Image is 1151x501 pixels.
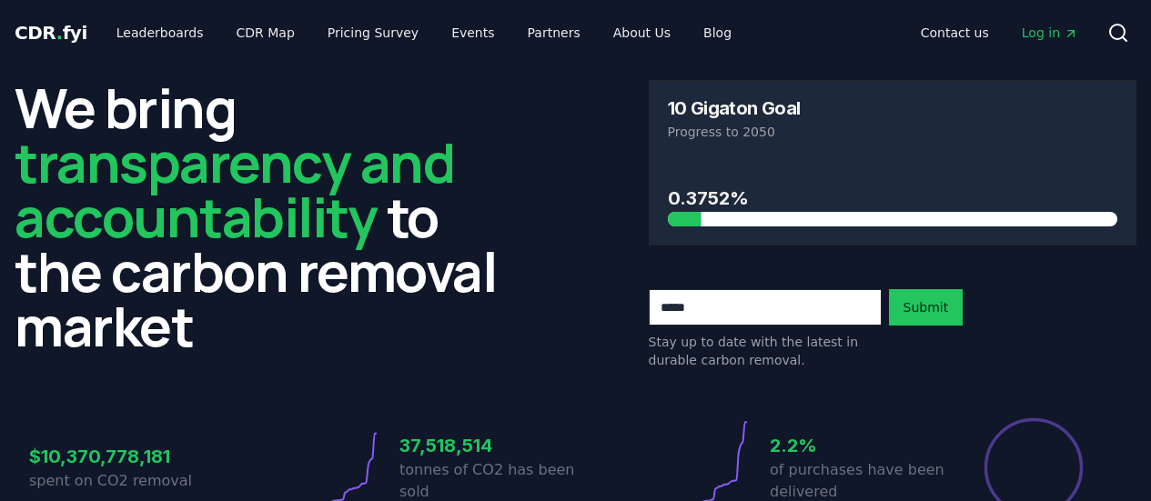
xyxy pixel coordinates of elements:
[313,16,433,49] a: Pricing Survey
[649,333,882,369] p: Stay up to date with the latest in durable carbon removal.
[15,20,87,45] a: CDR.fyi
[889,289,964,326] button: Submit
[668,99,801,117] h3: 10 Gigaton Goal
[1007,16,1093,49] a: Log in
[399,432,576,459] h3: 37,518,514
[102,16,218,49] a: Leaderboards
[15,80,503,353] h2: We bring to the carbon removal market
[906,16,1093,49] nav: Main
[906,16,1004,49] a: Contact us
[1022,24,1078,42] span: Log in
[668,185,1118,212] h3: 0.3752%
[15,22,87,44] span: CDR fyi
[599,16,685,49] a: About Us
[102,16,746,49] nav: Main
[29,470,206,492] p: spent on CO2 removal
[15,125,454,254] span: transparency and accountability
[689,16,746,49] a: Blog
[437,16,509,49] a: Events
[56,22,63,44] span: .
[513,16,595,49] a: Partners
[222,16,309,49] a: CDR Map
[668,123,1118,141] p: Progress to 2050
[29,443,206,470] h3: $10,370,778,181
[770,432,946,459] h3: 2.2%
